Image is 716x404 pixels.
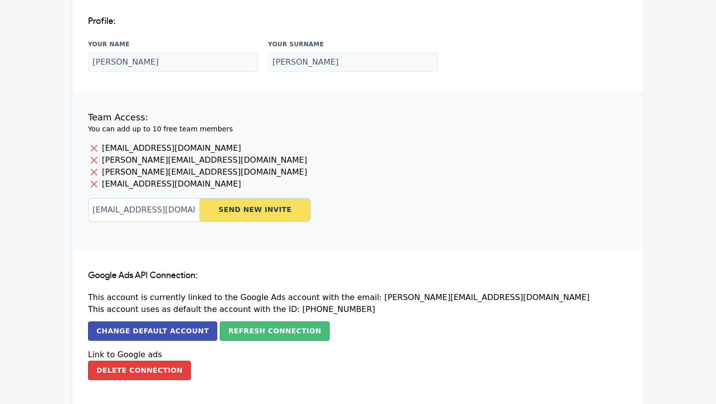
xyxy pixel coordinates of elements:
[88,292,628,303] p: This account is currently linked to the Google Ads account with the email: [PERSON_NAME][EMAIL_AD...
[88,270,628,282] h1: Google Ads API Connection:
[88,53,258,72] input: Name
[27,58,35,66] img: tab_domain_overview_orange.svg
[16,16,24,24] img: logo_orange.svg
[88,124,628,134] h2: You can add up to 10 free team members
[16,26,24,34] img: website_grey.svg
[268,53,438,72] input: Surname
[88,178,628,190] p: [EMAIL_ADDRESS][DOMAIN_NAME]
[99,58,107,66] img: tab_keywords_by_traffic_grey.svg
[88,154,628,166] p: [PERSON_NAME][EMAIL_ADDRESS][DOMAIN_NAME]
[28,16,49,24] div: v 4.0.25
[88,111,628,124] h1: Team Access:
[268,40,438,49] label: Your Surname
[38,59,89,65] div: Domain Overview
[88,142,628,154] p: [EMAIL_ADDRESS][DOMAIN_NAME]
[88,349,628,361] p: Link to Google ads
[88,166,628,178] p: [PERSON_NAME][EMAIL_ADDRESS][DOMAIN_NAME]
[110,59,168,65] div: Keywords by Traffic
[88,15,628,28] h1: Profile:
[88,361,191,380] button: Delete Connection
[88,321,217,341] button: Change default account
[199,198,311,222] button: Send New Invite
[26,26,109,34] div: Domain: [DOMAIN_NAME]
[88,198,199,222] input: team@example.com
[88,40,258,49] label: Your Name
[88,303,628,315] p: This account uses as default the account with the ID: [PHONE_NUMBER]
[220,321,330,341] button: Refresh Connection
